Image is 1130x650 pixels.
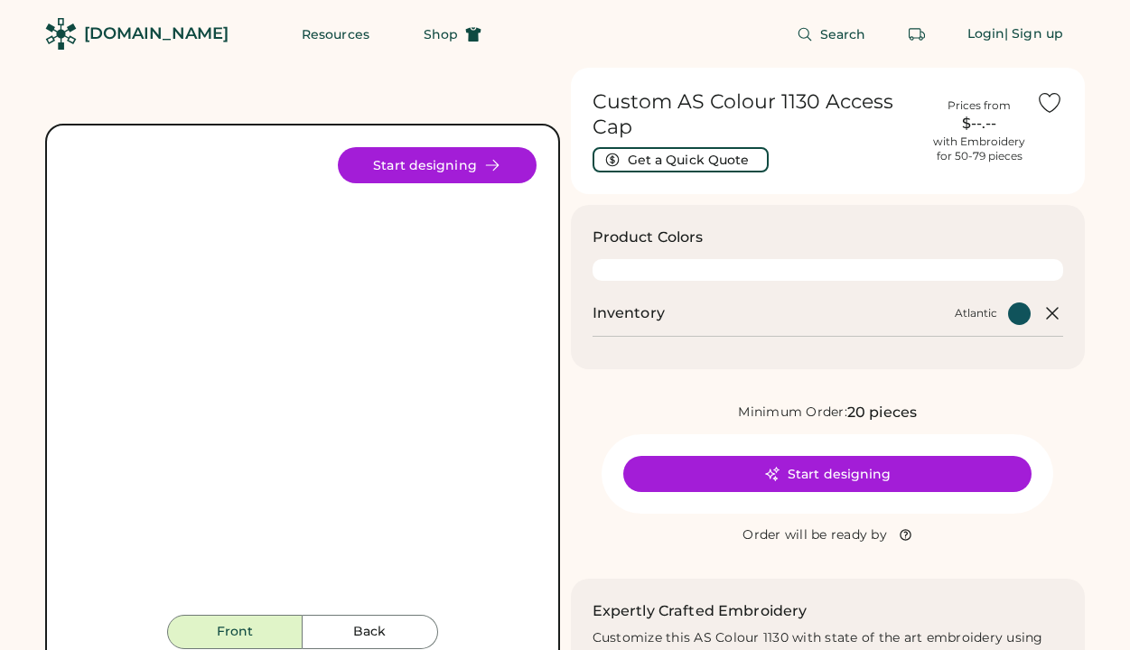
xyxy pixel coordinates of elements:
button: Back [303,615,438,649]
div: Atlantic [955,306,997,320]
div: Login [967,25,1005,43]
button: Search [775,16,888,52]
button: Start designing [623,456,1032,492]
div: [DOMAIN_NAME] [84,23,229,45]
img: Rendered Logo - Screens [45,18,77,50]
h2: Inventory [593,302,665,324]
h2: Expertly Crafted Embroidery [593,600,808,622]
img: 1130 - Atlantic Front Image [69,147,537,615]
button: Get a Quick Quote [593,147,769,172]
button: Front [167,615,303,649]
button: Start designing [338,147,537,183]
button: Retrieve an order [899,16,935,52]
button: Shop [402,16,503,52]
div: 1130 Style Image [69,147,537,615]
div: Order will be ready by [742,526,887,544]
span: Shop [424,28,458,41]
h3: Product Colors [593,227,704,248]
h1: Custom AS Colour 1130 Access Cap [593,89,923,140]
div: $--.-- [933,113,1025,135]
div: with Embroidery for 50-79 pieces [933,135,1025,163]
div: FREE SHIPPING [559,79,714,103]
div: 20 pieces [847,402,917,423]
div: | Sign up [1004,25,1063,43]
div: Prices from [948,98,1011,113]
div: Minimum Order: [738,404,847,422]
button: Resources [280,16,391,52]
span: Search [820,28,866,41]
